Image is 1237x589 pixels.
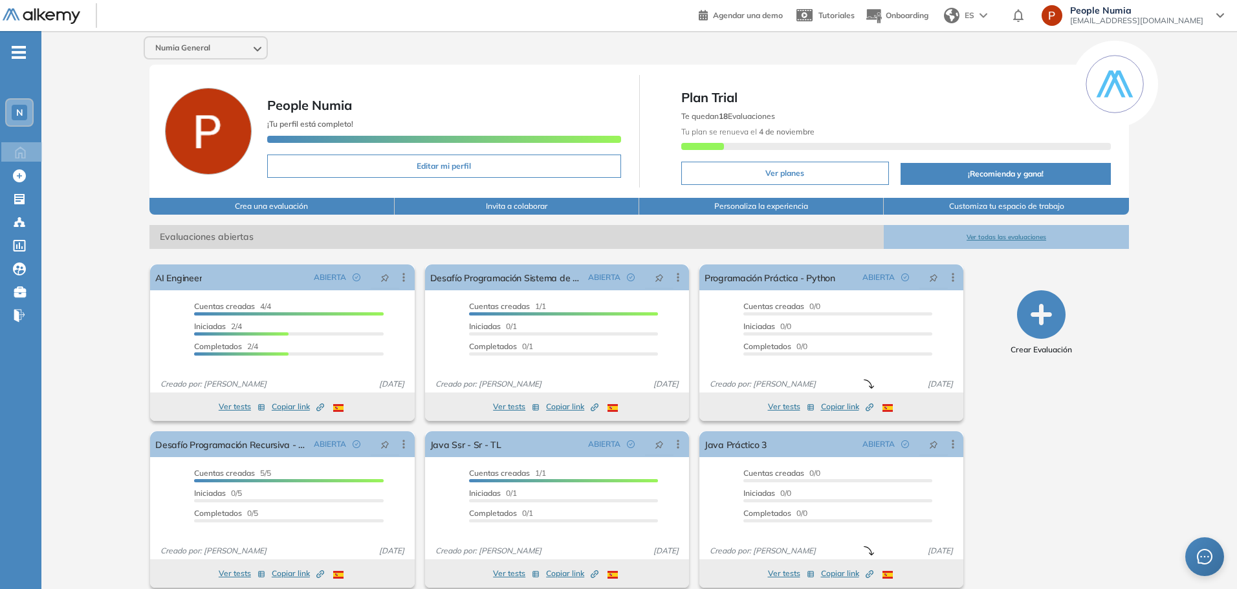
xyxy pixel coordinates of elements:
[588,438,620,450] span: ABIERTA
[546,401,598,412] span: Copiar link
[194,508,258,518] span: 0/5
[194,321,226,331] span: Iniciadas
[469,321,501,331] span: Iniciadas
[1070,16,1203,26] span: [EMAIL_ADDRESS][DOMAIN_NAME]
[430,545,547,557] span: Creado por: [PERSON_NAME]
[882,571,893,579] img: ESP
[395,198,639,215] button: Invita a colaborar
[865,2,928,30] button: Onboarding
[923,545,958,557] span: [DATE]
[645,434,673,455] button: pushpin
[155,545,272,557] span: Creado por: [PERSON_NAME]
[546,399,598,414] button: Copiar link
[980,13,987,18] img: arrow
[194,488,226,498] span: Iniciadas
[743,468,804,478] span: Cuentas creadas
[743,341,791,351] span: Completados
[884,225,1128,249] button: Ver todas las evaluaciones
[149,225,884,249] span: Evaluaciones abiertas
[194,468,271,478] span: 5/5
[155,378,272,390] span: Creado por: [PERSON_NAME]
[705,378,821,390] span: Creado por: [PERSON_NAME]
[681,111,775,121] span: Te quedan Evaluaciones
[588,272,620,283] span: ABIERTA
[267,97,352,113] span: People Numia
[901,273,909,281] span: check-circle
[194,321,242,331] span: 2/4
[862,272,895,283] span: ABIERTA
[469,508,533,518] span: 0/1
[219,566,265,581] button: Ver tests
[469,488,501,498] span: Iniciadas
[469,341,533,351] span: 0/1
[165,88,252,175] img: Foto de perfil
[768,566,815,581] button: Ver tests
[655,272,664,283] span: pushpin
[768,399,815,414] button: Ver tests
[371,267,399,288] button: pushpin
[743,321,775,331] span: Iniciadas
[314,438,346,450] span: ABIERTA
[821,566,873,581] button: Copiar link
[648,378,684,390] span: [DATE]
[919,267,948,288] button: pushpin
[886,10,928,20] span: Onboarding
[155,264,202,290] a: AI Engineer
[648,545,684,557] span: [DATE]
[919,434,948,455] button: pushpin
[430,264,583,290] a: Desafío Programación Sistema de Pagos - Python
[929,439,938,449] span: pushpin
[743,301,804,311] span: Cuentas creadas
[3,8,80,25] img: Logo
[743,508,791,518] span: Completados
[757,127,815,136] b: 4 de noviembre
[743,341,807,351] span: 0/0
[194,341,258,351] span: 2/4
[155,43,210,53] span: Numia General
[705,264,835,290] a: Programación Práctica - Python
[267,155,620,178] button: Editar mi perfil
[469,301,546,311] span: 1/1
[1197,549,1213,565] span: message
[16,107,23,118] span: N
[901,440,909,448] span: check-circle
[818,10,855,20] span: Tutoriales
[743,321,791,331] span: 0/0
[713,10,783,20] span: Agendar una demo
[608,571,618,579] img: ESP
[267,119,353,129] span: ¡Tu perfil está completo!
[923,378,958,390] span: [DATE]
[627,440,635,448] span: check-circle
[430,378,547,390] span: Creado por: [PERSON_NAME]
[469,321,517,331] span: 0/1
[608,404,618,412] img: ESP
[882,404,893,412] img: ESP
[493,566,540,581] button: Ver tests
[705,545,821,557] span: Creado por: [PERSON_NAME]
[149,198,394,215] button: Crea una evaluación
[1011,290,1072,356] button: Crear Evaluación
[194,488,242,498] span: 0/5
[272,401,324,412] span: Copiar link
[353,440,360,448] span: check-circle
[743,488,775,498] span: Iniciadas
[743,488,791,498] span: 0/0
[374,378,410,390] span: [DATE]
[493,399,540,414] button: Ver tests
[194,468,255,478] span: Cuentas creadas
[821,399,873,414] button: Copiar link
[353,273,360,281] span: check-circle
[380,439,389,449] span: pushpin
[821,401,873,412] span: Copiar link
[944,8,959,23] img: world
[12,51,26,54] i: -
[655,439,664,449] span: pushpin
[333,404,344,412] img: ESP
[469,341,517,351] span: Completados
[374,545,410,557] span: [DATE]
[272,566,324,581] button: Copiar link
[681,127,815,136] span: Tu plan se renueva el
[380,272,389,283] span: pushpin
[719,111,728,121] b: 18
[699,6,783,22] a: Agendar una demo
